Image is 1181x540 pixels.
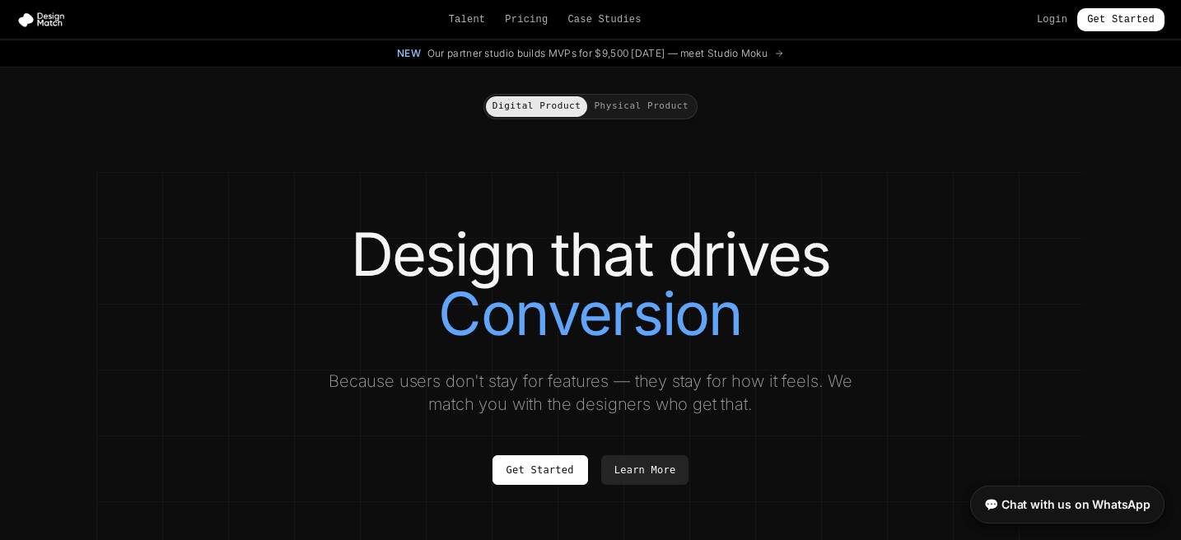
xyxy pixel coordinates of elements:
[397,47,421,60] span: New
[129,225,1052,343] h1: Design that drives
[427,47,768,60] span: Our partner studio builds MVPs for $9,500 [DATE] — meet Studio Moku
[970,486,1165,524] a: 💬 Chat with us on WhatsApp
[1037,13,1067,26] a: Login
[314,370,867,416] p: Because users don't stay for features — they stay for how it feels. We match you with the designe...
[587,96,695,117] button: Physical Product
[486,96,588,117] button: Digital Product
[492,455,588,485] a: Get Started
[16,12,72,28] img: Design Match
[567,13,641,26] a: Case Studies
[438,284,742,343] span: Conversion
[505,13,548,26] a: Pricing
[601,455,689,485] a: Learn More
[449,13,486,26] a: Talent
[1077,8,1165,31] a: Get Started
